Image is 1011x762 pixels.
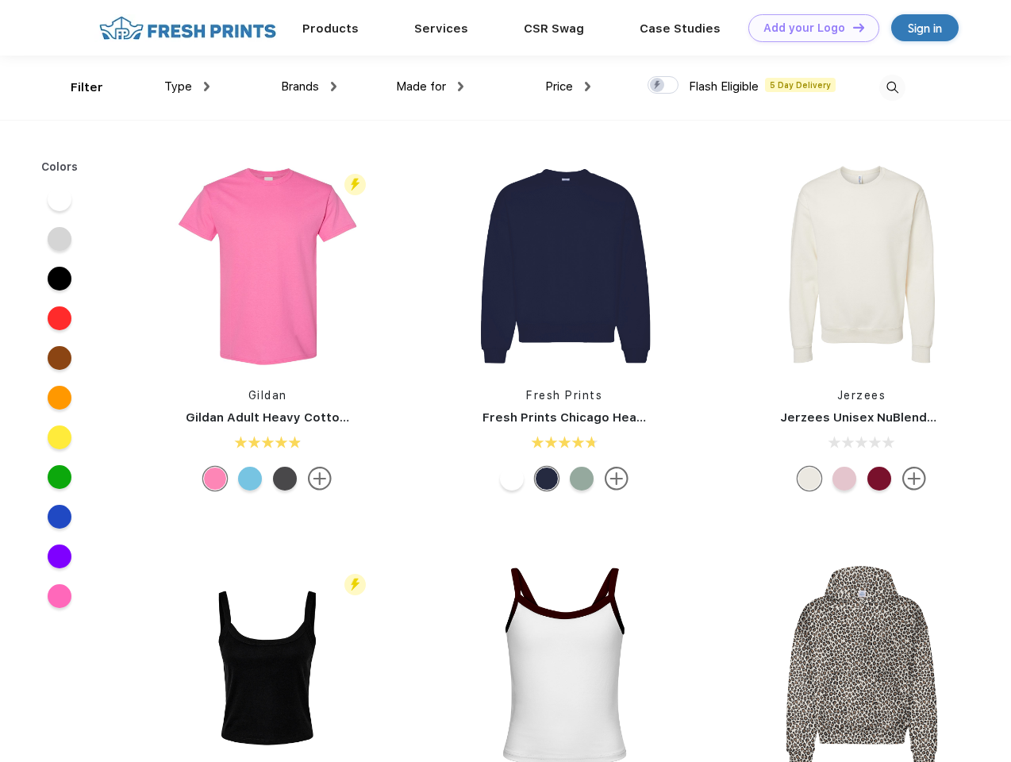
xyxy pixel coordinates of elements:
[526,389,602,402] a: Fresh Prints
[414,21,468,36] a: Services
[29,159,90,175] div: Colors
[689,79,759,94] span: Flash Eligible
[308,467,332,491] img: more.svg
[535,467,559,491] div: Navy mto
[273,467,297,491] div: Graphite Heather
[331,82,336,91] img: dropdown.png
[71,79,103,97] div: Filter
[281,79,319,94] span: Brands
[500,467,524,491] div: White
[867,467,891,491] div: Cardinal
[545,79,573,94] span: Price
[879,75,905,101] img: desktop_search.svg
[204,82,210,91] img: dropdown.png
[238,467,262,491] div: Sky
[302,21,359,36] a: Products
[902,467,926,491] img: more.svg
[891,14,959,41] a: Sign in
[853,23,864,32] img: DT
[248,389,287,402] a: Gildan
[765,78,836,92] span: 5 Day Delivery
[186,410,392,425] a: Gildan Adult Heavy Cotton T-Shirt
[837,389,886,402] a: Jerzees
[524,21,584,36] a: CSR Swag
[585,82,590,91] img: dropdown.png
[570,467,594,491] div: Sage Green mto
[756,160,967,371] img: func=resize&h=266
[482,410,756,425] a: Fresh Prints Chicago Heavyweight Crewneck
[459,160,670,371] img: func=resize&h=266
[94,14,281,42] img: fo%20logo%202.webp
[162,160,373,371] img: func=resize&h=266
[164,79,192,94] span: Type
[458,82,463,91] img: dropdown.png
[344,174,366,195] img: flash_active_toggle.svg
[832,467,856,491] div: Classic Pink
[344,574,366,595] img: flash_active_toggle.svg
[203,467,227,491] div: Azalea
[908,19,942,37] div: Sign in
[763,21,845,35] div: Add your Logo
[396,79,446,94] span: Made for
[605,467,629,491] img: more.svg
[798,467,821,491] div: Sweet Cream Heather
